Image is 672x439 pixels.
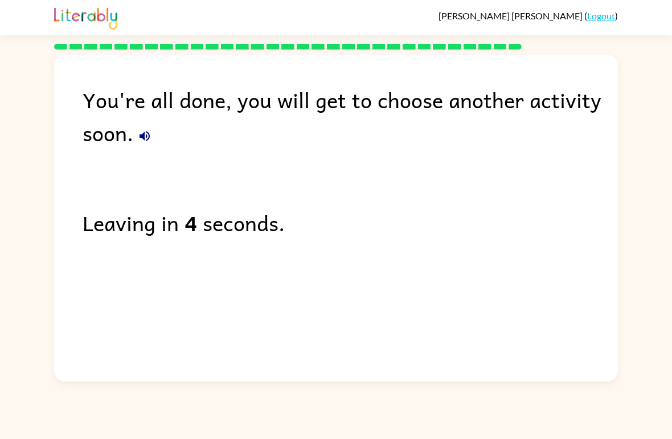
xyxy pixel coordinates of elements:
a: Logout [587,10,615,21]
div: ( ) [439,10,618,21]
div: You're all done, you will get to choose another activity soon. [83,83,618,149]
img: Literably [54,5,117,30]
b: 4 [185,206,197,239]
div: Leaving in seconds. [83,206,618,239]
span: [PERSON_NAME] [PERSON_NAME] [439,10,584,21]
